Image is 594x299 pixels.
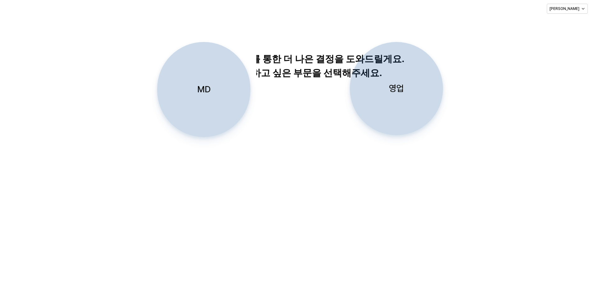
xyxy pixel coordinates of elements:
p: [PERSON_NAME] [550,6,579,11]
button: 영업 [350,42,443,135]
button: MD [157,42,250,137]
p: 영업 [389,83,404,94]
p: MD [197,84,211,95]
button: [PERSON_NAME] [547,4,588,14]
